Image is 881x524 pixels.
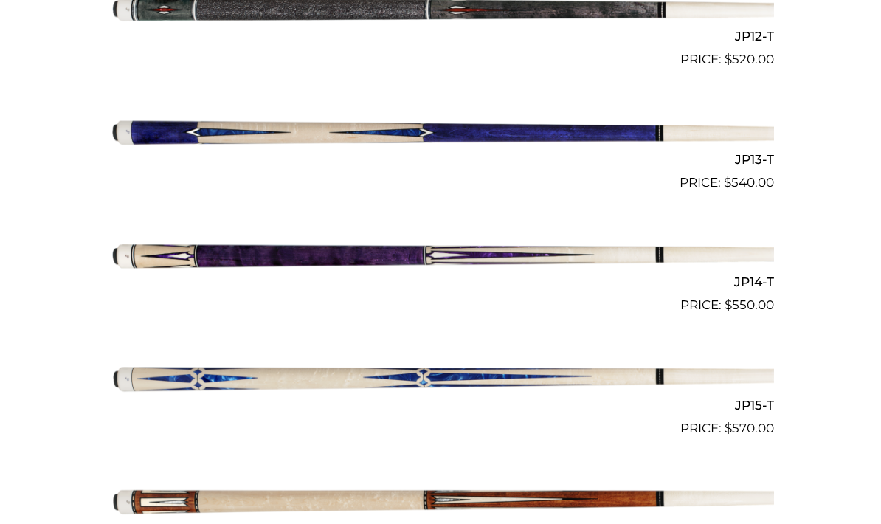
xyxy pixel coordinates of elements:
[107,199,774,316] a: JP14-T $550.00
[107,322,774,438] a: JP15-T $570.00
[107,76,774,187] img: JP13-T
[724,176,731,190] span: $
[724,176,774,190] bdi: 540.00
[107,322,774,432] img: JP15-T
[725,298,774,313] bdi: 550.00
[107,199,774,310] img: JP14-T
[725,52,774,67] bdi: 520.00
[725,421,774,436] bdi: 570.00
[107,76,774,193] a: JP13-T $540.00
[725,421,732,436] span: $
[725,52,732,67] span: $
[725,298,732,313] span: $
